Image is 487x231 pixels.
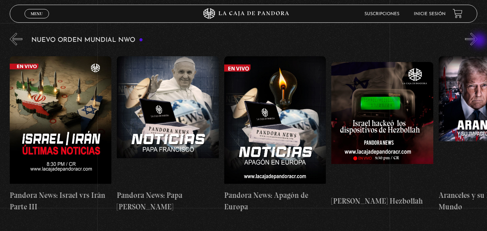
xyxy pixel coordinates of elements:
a: Pandora News: Papa [PERSON_NAME] [117,51,219,218]
h4: Pandora News: Papa [PERSON_NAME] [117,190,219,212]
h4: [PERSON_NAME] Hezbollah [331,195,433,207]
button: Previous [10,33,22,45]
span: Menu [31,12,43,16]
a: Inicie sesión [414,12,446,16]
h4: Pandora News: Israel vrs Irán Parte III [10,190,112,212]
a: Pandora News: Israel vrs Irán Parte III [10,51,112,218]
a: View your shopping cart [453,9,462,18]
h3: Nuevo Orden Mundial NWO [31,37,143,44]
button: Next [465,33,478,45]
h4: Pandora News: Apagón de Europa [224,190,326,212]
a: Suscripciones [364,12,399,16]
span: Cerrar [28,18,45,23]
a: Pandora News: Apagón de Europa [224,51,326,218]
a: [PERSON_NAME] Hezbollah [331,51,433,218]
